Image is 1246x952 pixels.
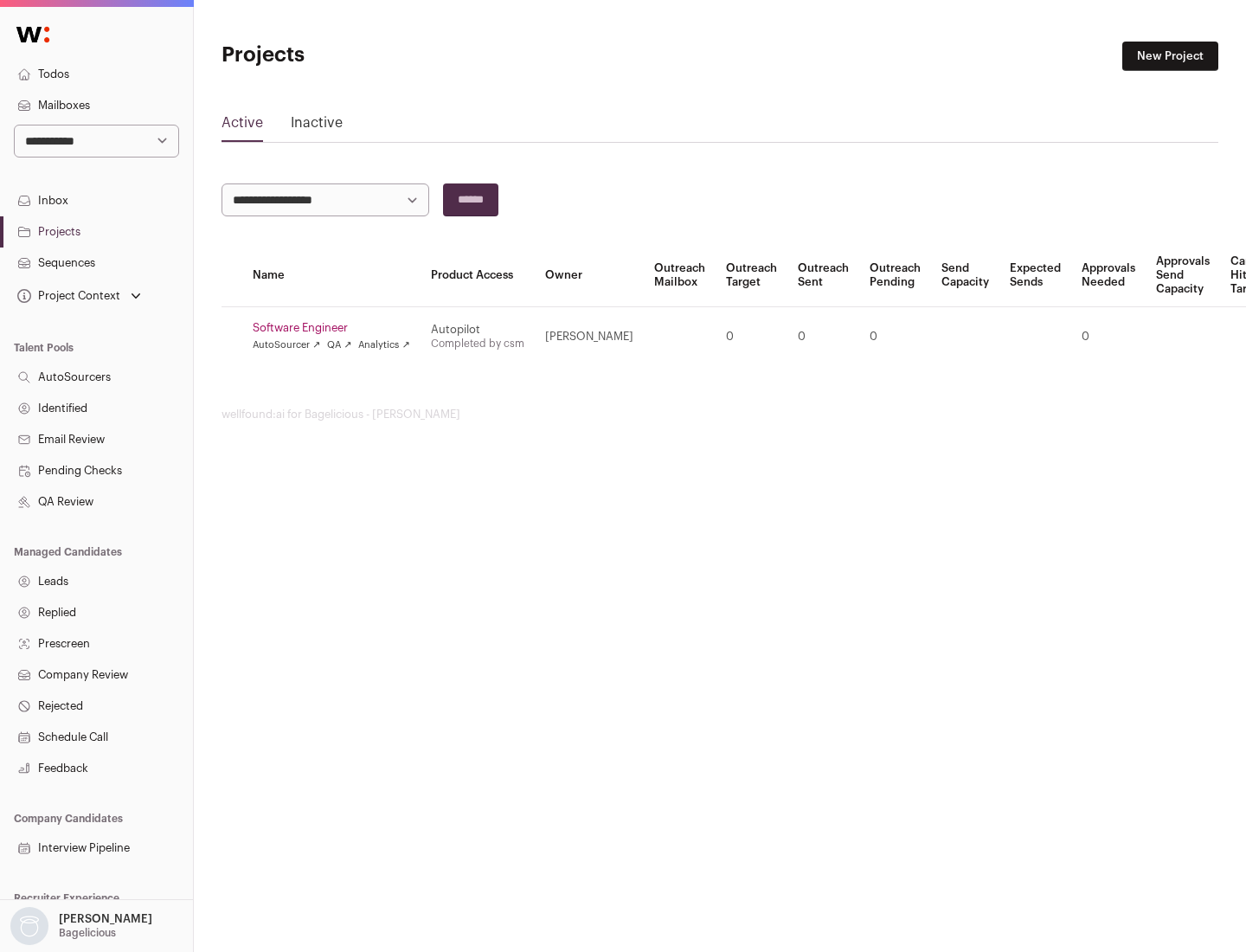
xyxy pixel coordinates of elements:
[1071,307,1146,367] td: 0
[253,338,320,352] a: AutoSourcer ↗
[253,321,410,335] a: Software Engineer
[327,338,351,352] a: QA ↗
[716,244,787,307] th: Outreach Target
[787,307,859,367] td: 0
[535,307,644,367] td: [PERSON_NAME]
[291,113,343,140] a: Inactive
[59,912,152,926] p: [PERSON_NAME]
[222,42,554,69] h1: Projects
[644,244,716,307] th: Outreach Mailbox
[859,307,931,367] td: 0
[716,307,787,367] td: 0
[7,17,59,52] img: Wellfound
[358,338,409,352] a: Analytics ↗
[431,323,524,337] div: Autopilot
[859,244,931,307] th: Outreach Pending
[535,244,644,307] th: Owner
[222,408,1218,421] footer: wellfound:ai for Bagelicious - [PERSON_NAME]
[1071,244,1146,307] th: Approvals Needed
[421,244,535,307] th: Product Access
[242,244,421,307] th: Name
[14,289,120,303] div: Project Context
[7,907,156,945] button: Open dropdown
[14,284,145,308] button: Open dropdown
[999,244,1071,307] th: Expected Sends
[431,338,524,349] a: Completed by csm
[931,244,999,307] th: Send Capacity
[787,244,859,307] th: Outreach Sent
[1122,42,1218,71] a: New Project
[1146,244,1220,307] th: Approvals Send Capacity
[10,907,48,945] img: nopic.png
[59,926,116,940] p: Bagelicious
[222,113,263,140] a: Active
